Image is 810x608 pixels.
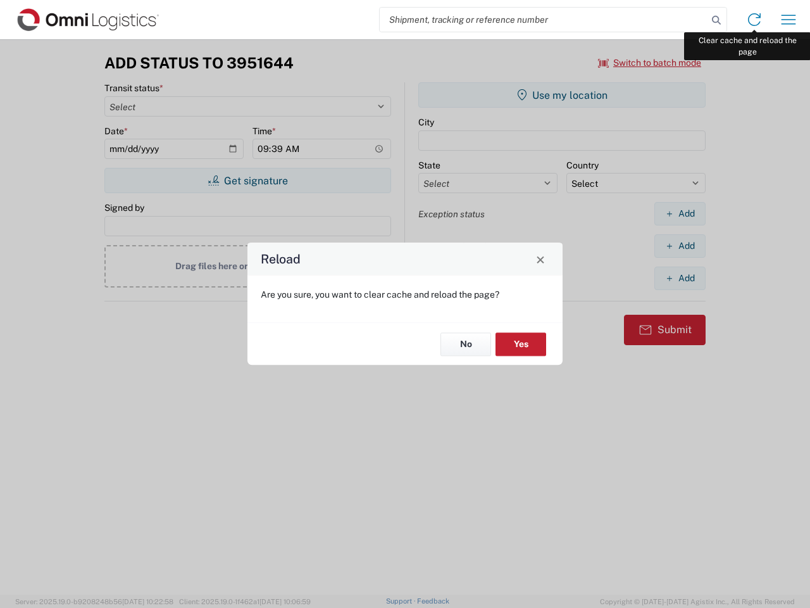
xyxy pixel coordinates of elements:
p: Are you sure, you want to clear cache and reload the page? [261,289,549,300]
button: Yes [495,332,546,356]
button: No [440,332,491,356]
button: Close [532,250,549,268]
input: Shipment, tracking or reference number [380,8,707,32]
h4: Reload [261,250,301,269]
